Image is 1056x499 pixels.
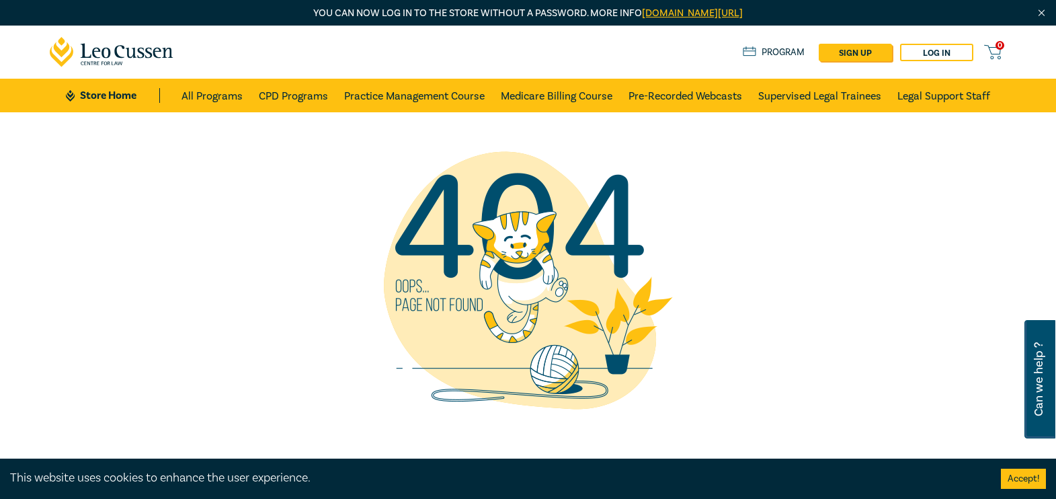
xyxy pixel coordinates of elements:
a: Legal Support Staff [897,79,990,112]
a: Program [743,45,805,60]
img: not found [360,112,696,449]
div: This website uses cookies to enhance the user experience. [10,469,981,487]
span: 0 [996,41,1004,50]
a: Medicare Billing Course [501,79,612,112]
a: CPD Programs [259,79,328,112]
a: [DOMAIN_NAME][URL] [642,7,743,20]
button: Accept cookies [1001,469,1046,489]
p: You can now log in to the store without a password. More info [50,6,1007,21]
a: All Programs [181,79,243,112]
a: Log in [900,44,973,61]
a: sign up [819,44,892,61]
a: Supervised Legal Trainees [758,79,881,112]
span: Can we help ? [1032,328,1045,430]
a: Practice Management Course [344,79,485,112]
img: Close [1036,7,1047,19]
a: Pre-Recorded Webcasts [628,79,742,112]
a: Store Home [66,88,159,103]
